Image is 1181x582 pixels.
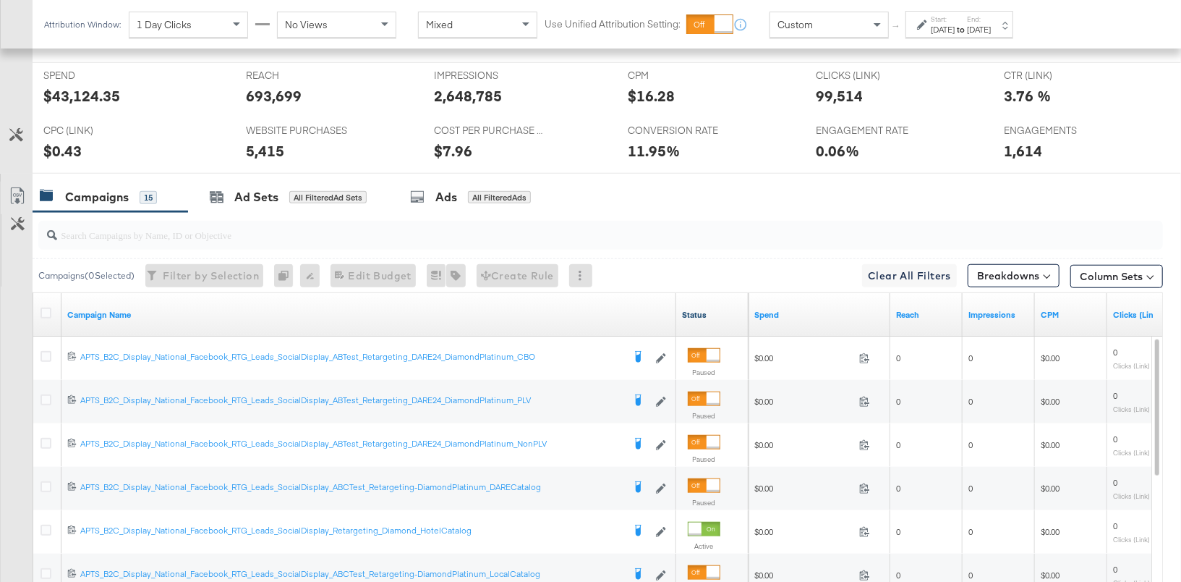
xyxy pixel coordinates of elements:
[1113,434,1117,444] span: 0
[816,69,924,83] span: CLICKS (LINK)
[688,368,720,377] label: Paused
[896,396,900,407] span: 0
[285,18,328,31] span: No Views
[1113,448,1150,457] sub: Clicks (Link)
[967,24,991,35] div: [DATE]
[931,24,955,35] div: [DATE]
[1004,69,1112,83] span: CTR (LINK)
[896,570,900,581] span: 0
[968,264,1060,287] button: Breakdowns
[754,483,853,494] span: $0.00
[38,269,135,282] div: Campaigns ( 0 Selected)
[57,215,1062,243] input: Search Campaigns by Name, ID or Objective
[246,140,284,161] div: 5,415
[1113,564,1117,575] span: 0
[754,439,853,450] span: $0.00
[754,396,853,407] span: $0.00
[967,14,991,24] label: End:
[628,85,675,106] div: $16.28
[896,309,957,321] a: The number of people your ad was served to.
[777,18,813,31] span: Custom
[246,124,354,138] span: WEBSITE PURCHASES
[80,481,623,493] div: APTS_B2C_Display_National_Facebook_RTG_Leads_SocialDisplay_ABCTest_Retargeting-DiamondPlatinum_DA...
[1041,396,1060,407] span: $0.00
[931,14,955,24] label: Start:
[1113,535,1150,544] sub: Clicks (Link)
[862,264,957,287] button: Clear All Filters
[435,189,457,206] div: Ads
[137,18,192,31] span: 1 Day Clicks
[80,568,623,580] div: APTS_B2C_Display_National_Facebook_RTG_Leads_SocialDisplay_ABCTest_Retargeting-DiamondPlatinum_Lo...
[80,395,623,406] div: APTS_B2C_Display_National_Facebook_RTG_Leads_SocialDisplay_ABTest_Retargeting_DARE24_DiamondPlati...
[80,525,623,536] div: APTS_B2C_Display_National_Facebook_RTG_Leads_SocialDisplay_Retargeting_Diamond_HotelCatalog
[80,351,623,366] a: APTS_B2C_Display_National_Facebook_RTG_Leads_SocialDisplay_ABTest_Retargeting_DARE24_DiamondPlati...
[688,541,720,551] label: Active
[1113,520,1117,531] span: 0
[968,396,973,407] span: 0
[43,140,82,161] div: $0.43
[434,140,472,161] div: $7.96
[434,124,542,138] span: COST PER PURCHASE (WEBSITE EVENTS)
[754,309,884,321] a: The total amount spent to date.
[289,191,367,204] div: All Filtered Ad Sets
[80,395,623,409] a: APTS_B2C_Display_National_Facebook_RTG_Leads_SocialDisplay_ABTest_Retargeting_DARE24_DiamondPlati...
[754,353,853,363] span: $0.00
[968,309,1029,321] a: The number of times your ad was served. On mobile apps an ad is counted as served the first time ...
[968,483,973,494] span: 0
[1004,85,1051,106] div: 3.76 %
[1004,124,1112,138] span: ENGAGEMENTS
[1041,483,1060,494] span: $0.00
[688,498,720,507] label: Paused
[688,411,720,421] label: Paused
[434,85,502,106] div: 2,648,785
[1041,570,1060,581] span: $0.00
[545,17,681,31] label: Use Unified Attribution Setting:
[65,189,129,206] div: Campaigns
[43,124,152,138] span: CPC (LINK)
[1113,492,1150,500] sub: Clicks (Link)
[628,140,680,161] div: 11.95%
[816,140,859,161] div: 0.06%
[816,85,863,106] div: 99,514
[140,191,157,204] div: 15
[1113,390,1117,401] span: 0
[80,438,623,450] div: APTS_B2C_Display_National_Facebook_RTG_Leads_SocialDisplay_ABTest_Retargeting_DARE24_DiamondPlati...
[628,69,736,83] span: CPM
[896,439,900,450] span: 0
[246,69,354,83] span: REACH
[896,526,900,537] span: 0
[968,353,973,363] span: 0
[688,455,720,464] label: Paused
[434,69,542,83] span: IMPRESSIONS
[80,481,623,496] a: APTS_B2C_Display_National_Facebook_RTG_Leads_SocialDisplay_ABCTest_Retargeting-DiamondPlatinum_DA...
[426,18,453,31] span: Mixed
[754,570,853,581] span: $0.00
[274,264,300,287] div: 0
[896,353,900,363] span: 0
[246,85,302,106] div: 693,699
[1041,526,1060,537] span: $0.00
[43,20,121,30] div: Attribution Window:
[468,191,531,204] div: All Filtered Ads
[234,189,278,206] div: Ad Sets
[43,69,152,83] span: SPEND
[1041,309,1101,321] a: The average cost you've paid to have 1,000 impressions of your ad.
[968,439,973,450] span: 0
[1113,361,1150,370] sub: Clicks (Link)
[1113,347,1117,358] span: 0
[1070,265,1163,288] button: Column Sets
[896,483,900,494] span: 0
[80,525,623,539] a: APTS_B2C_Display_National_Facebook_RTG_Leads_SocialDisplay_Retargeting_Diamond_HotelCatalog
[1004,140,1042,161] div: 1,614
[67,309,670,321] a: Your campaign name.
[43,85,120,106] div: $43,124.35
[682,309,743,321] a: Shows the current state of your Ad Campaign.
[955,24,967,35] strong: to
[628,124,736,138] span: CONVERSION RATE
[968,570,973,581] span: 0
[816,124,924,138] span: ENGAGEMENT RATE
[868,267,951,285] span: Clear All Filters
[1041,439,1060,450] span: $0.00
[1113,405,1150,413] sub: Clicks (Link)
[754,526,853,537] span: $0.00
